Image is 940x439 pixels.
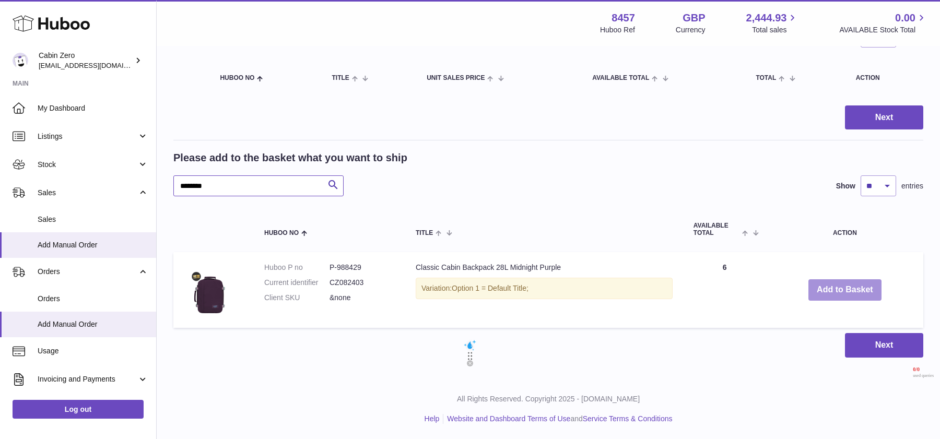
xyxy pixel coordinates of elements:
span: Orders [38,294,148,304]
span: Option 1 = Default Title; [452,284,528,292]
h2: Please add to the basket what you want to ship [173,151,407,165]
span: 0.00 [895,11,915,25]
a: 2,444.93 Total sales [746,11,799,35]
dd: P-988429 [330,263,395,272]
span: Unit Sales Price [427,75,485,81]
span: Total [756,75,776,81]
dd: CZ082403 [330,278,395,288]
span: 2,444.93 [746,11,787,25]
a: 0.00 AVAILABLE Stock Total [839,11,927,35]
a: Help [425,414,440,423]
strong: 8457 [612,11,635,25]
a: Service Terms & Conditions [583,414,673,423]
img: Classic Cabin Backpack 28L Midnight Purple [184,263,236,315]
button: Next [845,333,923,358]
span: Listings [38,132,137,141]
div: Cabin Zero [39,51,133,70]
span: Title [416,230,433,236]
span: [EMAIL_ADDRESS][DOMAIN_NAME] [39,61,154,69]
span: AVAILABLE Stock Total [839,25,927,35]
dd: &none [330,293,395,303]
p: All Rights Reserved. Copyright 2025 - [DOMAIN_NAME] [165,394,932,404]
div: Action [856,75,913,81]
span: Usage [38,346,148,356]
span: My Dashboard [38,103,148,113]
td: Classic Cabin Backpack 28L Midnight Purple [405,252,683,328]
dt: Client SKU [264,293,330,303]
span: Sales [38,188,137,198]
span: Orders [38,267,137,277]
span: Add Manual Order [38,319,148,329]
img: huboo@cabinzero.com [13,53,28,68]
span: Invoicing and Payments [38,374,137,384]
li: and [443,414,672,424]
div: Currency [676,25,706,35]
span: Title [332,75,349,81]
a: Website and Dashboard Terms of Use [447,414,570,423]
span: Huboo no [220,75,254,81]
span: AVAILABLE Total [592,75,649,81]
label: Show [836,181,855,191]
span: Sales [38,215,148,224]
div: Variation: [416,278,673,299]
button: Add to Basket [808,279,882,301]
th: Action [767,212,923,246]
button: Next [845,105,923,130]
span: Stock [38,160,137,170]
a: Log out [13,400,144,419]
dt: Current identifier [264,278,330,288]
span: Huboo no [264,230,299,236]
dt: Huboo P no [264,263,330,272]
span: 0 / 0 [913,366,934,373]
span: used queries [913,373,934,378]
strong: GBP [683,11,705,25]
span: entries [901,181,923,191]
div: Huboo Ref [600,25,635,35]
span: Add Manual Order [38,240,148,250]
span: AVAILABLE Total [694,222,740,236]
span: Total sales [752,25,798,35]
td: 6 [683,252,767,328]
